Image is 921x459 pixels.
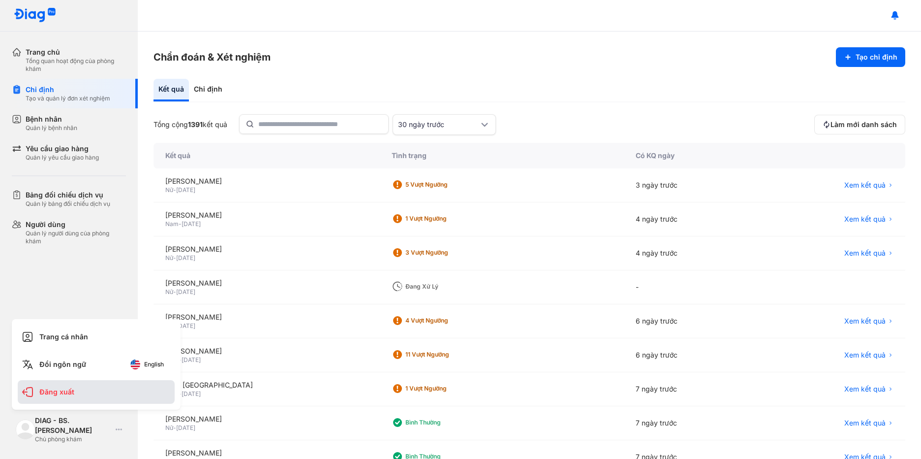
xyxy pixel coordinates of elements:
[26,47,126,57] div: Trang chủ
[830,120,897,130] span: Làm mới danh sách
[398,120,479,130] div: 30 ngày trước
[176,424,195,431] span: [DATE]
[624,270,757,304] div: -
[405,317,484,325] div: 4 Vượt ngưỡng
[165,448,368,458] div: [PERSON_NAME]
[14,8,56,23] img: logo
[844,418,886,428] span: Xem kết quả
[836,47,905,67] button: Tạo chỉ định
[153,50,271,64] h3: Chẩn đoán & Xét nghiệm
[165,254,173,262] span: Nữ
[165,210,368,220] div: [PERSON_NAME]
[26,220,126,229] div: Người dùng
[26,190,110,200] div: Bảng đối chiếu dịch vụ
[405,249,484,257] div: 3 Vượt ngưỡng
[844,214,886,224] span: Xem kết quả
[405,181,484,189] div: 5 Vượt ngưỡng
[18,380,175,404] div: Đăng xuất
[26,57,126,73] div: Tổng quan hoạt động của phòng khám
[165,424,173,431] span: Nữ
[26,114,77,124] div: Bệnh nhân
[176,254,195,262] span: [DATE]
[165,312,368,322] div: [PERSON_NAME]
[165,176,368,186] div: [PERSON_NAME]
[153,120,227,130] div: Tổng cộng kết quả
[814,115,905,134] button: Làm mới danh sách
[35,435,112,443] div: Chủ phòng khám
[35,416,112,435] div: DIAG - BS. [PERSON_NAME]
[165,220,179,228] span: Nam
[624,372,757,406] div: 7 ngày trước
[176,288,195,295] span: [DATE]
[26,144,99,154] div: Yêu cầu giao hàng
[188,120,203,129] span: 1391
[165,278,368,288] div: [PERSON_NAME]
[26,200,110,208] div: Quản lý bảng đối chiếu dịch vụ
[189,79,227,101] div: Chỉ định
[182,390,201,397] span: [DATE]
[182,356,201,363] span: [DATE]
[26,85,110,95] div: Chỉ định
[173,288,176,295] span: -
[624,406,757,440] div: 7 ngày trước
[16,420,35,439] img: logo
[624,304,757,338] div: 6 ngày trước
[405,215,484,223] div: 1 Vượt ngưỡng
[179,220,182,228] span: -
[18,325,175,349] div: Trang cá nhân
[405,351,484,359] div: 11 Vượt ngưỡng
[123,357,171,372] button: English
[18,353,175,376] div: Đổi ngôn ngữ
[405,385,484,393] div: 1 Vượt ngưỡng
[26,229,126,245] div: Quản lý người dùng của phòng khám
[624,168,757,202] div: 3 ngày trước
[26,95,110,102] div: Tạo và quản lý đơn xét nghiệm
[405,419,484,426] div: Bình thường
[165,414,368,424] div: [PERSON_NAME]
[844,180,886,190] span: Xem kết quả
[165,244,368,254] div: [PERSON_NAME]
[165,186,173,194] span: Nữ
[405,283,484,291] div: Đang xử lý
[165,288,173,295] span: Nữ
[624,236,757,270] div: 4 ngày trước
[844,384,886,394] span: Xem kết quả
[173,254,176,262] span: -
[165,380,368,390] div: ĐÀO [GEOGRAPHIC_DATA]
[173,424,176,431] span: -
[176,186,195,194] span: [DATE]
[165,346,368,356] div: [PERSON_NAME]
[130,360,140,369] img: English
[153,143,380,168] div: Kết quả
[176,322,195,329] span: [DATE]
[624,202,757,236] div: 4 ngày trước
[182,220,201,228] span: [DATE]
[844,350,886,360] span: Xem kết quả
[844,248,886,258] span: Xem kết quả
[624,143,757,168] div: Có KQ ngày
[144,361,164,368] span: English
[624,338,757,372] div: 6 ngày trước
[26,124,77,132] div: Quản lý bệnh nhân
[380,143,624,168] div: Tình trạng
[844,316,886,326] span: Xem kết quả
[153,79,189,101] div: Kết quả
[173,186,176,194] span: -
[26,154,99,162] div: Quản lý yêu cầu giao hàng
